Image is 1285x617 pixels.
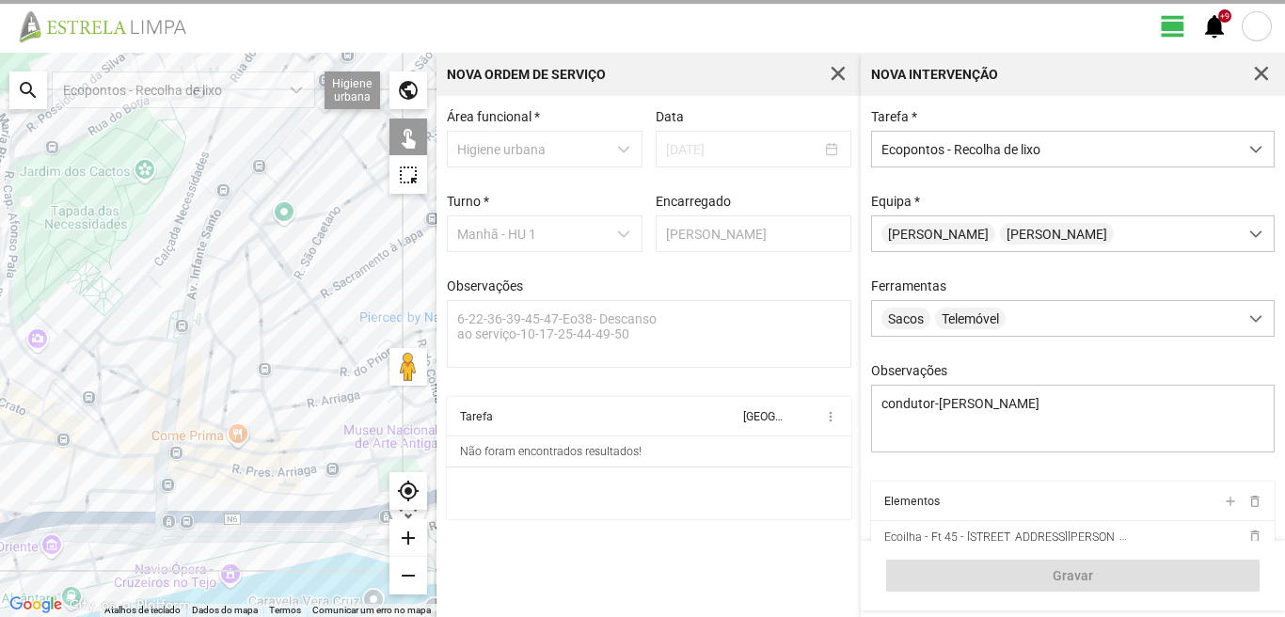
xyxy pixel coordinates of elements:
span: view_day [1159,12,1187,40]
div: +9 [1218,9,1231,23]
span: delete_outline [1246,529,1261,544]
div: [GEOGRAPHIC_DATA] [743,410,783,423]
span: add [1222,494,1237,509]
label: Encarregado [656,194,731,209]
div: Higiene urbana [325,71,380,109]
label: Data [656,109,684,124]
span: Ecoilha - Ft 45 - [STREET_ADDRESS][PERSON_NAME] [884,530,1155,544]
label: Observações [871,363,947,378]
label: Observações [447,278,523,293]
div: search [9,71,47,109]
span: more_vert [823,409,838,424]
a: Comunicar um erro no mapa [312,605,431,615]
div: Não foram encontrados resultados! [460,445,642,458]
button: Arraste o Pegman para o mapa para abrir o Street View [389,348,427,386]
label: Ferramentas [871,278,946,293]
span: notifications [1200,12,1229,40]
span: delete_outline [1246,494,1261,509]
span: Ecopontos - Recolha de lixo [872,132,1238,166]
span: [PERSON_NAME] [881,223,995,245]
img: file [13,9,207,43]
span: Gravar [896,568,1250,583]
div: dropdown trigger [1238,132,1275,166]
label: Equipa * [871,194,920,209]
div: highlight_alt [389,156,427,194]
div: add [389,519,427,557]
div: public [389,71,427,109]
label: Tarefa * [871,109,917,124]
div: Nova Ordem de Serviço [447,68,606,81]
label: Turno * [447,194,489,209]
div: Nova intervenção [871,68,998,81]
div: Elementos [884,495,940,508]
span: [PERSON_NAME] [1000,223,1114,245]
img: Google [5,593,67,617]
div: Tarefa [460,410,493,423]
div: touch_app [389,119,427,156]
div: my_location [389,472,427,510]
button: Gravar [886,560,1260,592]
label: Área funcional * [447,109,540,124]
a: Abrir esta área no Google Maps (abre uma nova janela) [5,593,67,617]
span: Sacos [881,308,930,329]
span: Telemóvel [935,308,1006,329]
a: Termos [269,605,301,615]
button: Dados do mapa [192,604,258,617]
div: remove [389,557,427,594]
